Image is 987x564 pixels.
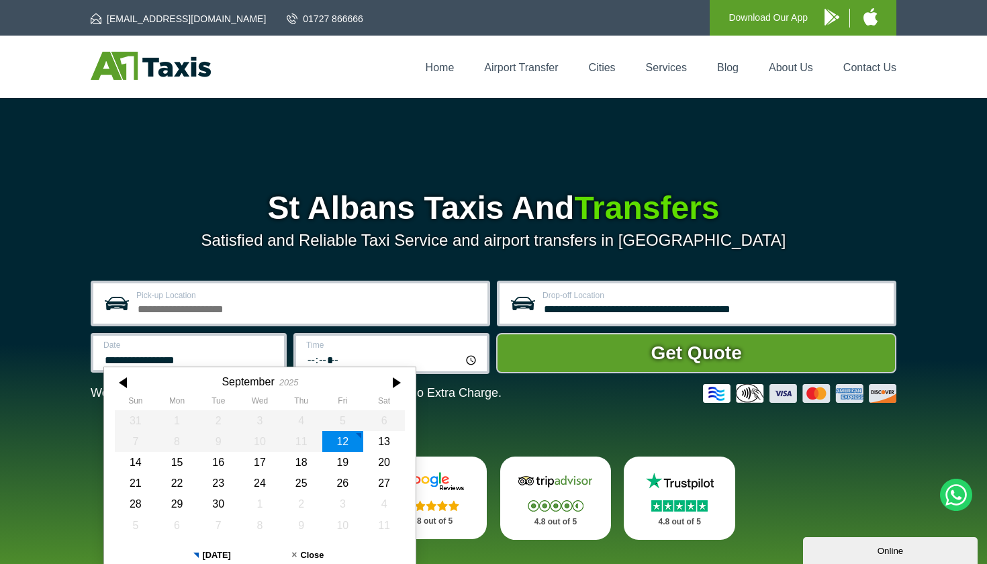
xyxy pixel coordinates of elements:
div: 15 September 2025 [156,452,198,473]
a: Home [426,62,455,73]
div: 26 September 2025 [322,473,364,493]
div: 13 September 2025 [363,431,405,452]
div: 16 September 2025 [197,452,239,473]
div: 09 October 2025 [281,515,322,536]
a: 01727 866666 [287,12,363,26]
img: Credit And Debit Cards [703,384,896,403]
p: 4.8 out of 5 [515,514,597,530]
div: 05 September 2025 [322,410,364,431]
div: 08 September 2025 [156,431,198,452]
div: 12 September 2025 [322,431,364,452]
div: 04 October 2025 [363,493,405,514]
a: Tripadvisor Stars 4.8 out of 5 [500,457,612,540]
label: Pick-up Location [136,291,479,299]
div: 03 September 2025 [239,410,281,431]
div: 01 October 2025 [239,493,281,514]
div: 29 September 2025 [156,493,198,514]
th: Wednesday [239,396,281,410]
div: 10 October 2025 [322,515,364,536]
div: 19 September 2025 [322,452,364,473]
a: Airport Transfer [484,62,558,73]
p: 4.8 out of 5 [391,513,473,530]
div: 08 October 2025 [239,515,281,536]
th: Thursday [281,396,322,410]
div: 03 October 2025 [322,493,364,514]
div: 17 September 2025 [239,452,281,473]
th: Friday [322,396,364,410]
div: 2025 [279,377,298,387]
iframe: chat widget [803,534,980,564]
div: 30 September 2025 [197,493,239,514]
div: 06 September 2025 [363,410,405,431]
a: Services [646,62,687,73]
img: Stars [528,500,583,512]
a: Google Stars 4.8 out of 5 [376,457,487,539]
div: 24 September 2025 [239,473,281,493]
div: 02 September 2025 [197,410,239,431]
th: Sunday [115,396,156,410]
div: 23 September 2025 [197,473,239,493]
a: [EMAIL_ADDRESS][DOMAIN_NAME] [91,12,266,26]
div: 05 October 2025 [115,515,156,536]
img: A1 Taxis Android App [825,9,839,26]
a: Trustpilot Stars 4.8 out of 5 [624,457,735,540]
div: 11 October 2025 [363,515,405,536]
p: We Now Accept Card & Contactless Payment In [91,386,502,400]
label: Drop-off Location [543,291,886,299]
th: Saturday [363,396,405,410]
div: 28 September 2025 [115,493,156,514]
th: Tuesday [197,396,239,410]
label: Time [306,341,479,349]
a: About Us [769,62,813,73]
img: Stars [404,500,459,511]
a: Cities [589,62,616,73]
a: Blog [717,62,739,73]
img: A1 Taxis St Albans LTD [91,52,211,80]
div: 04 September 2025 [281,410,322,431]
div: 01 September 2025 [156,410,198,431]
div: 14 September 2025 [115,452,156,473]
div: 06 October 2025 [156,515,198,536]
div: 21 September 2025 [115,473,156,493]
div: 25 September 2025 [281,473,322,493]
div: 09 September 2025 [197,431,239,452]
a: Contact Us [843,62,896,73]
img: A1 Taxis iPhone App [863,8,878,26]
p: Download Our App [728,9,808,26]
img: Stars [651,500,708,512]
div: 27 September 2025 [363,473,405,493]
div: 11 September 2025 [281,431,322,452]
img: Trustpilot [639,471,720,491]
div: 18 September 2025 [281,452,322,473]
img: Tripadvisor [515,471,596,491]
div: 20 September 2025 [363,452,405,473]
p: Satisfied and Reliable Taxi Service and airport transfers in [GEOGRAPHIC_DATA] [91,231,896,250]
h1: St Albans Taxis And [91,192,896,224]
th: Monday [156,396,198,410]
label: Date [103,341,276,349]
div: 10 September 2025 [239,431,281,452]
div: 07 October 2025 [197,515,239,536]
button: Get Quote [496,333,896,373]
div: 31 August 2025 [115,410,156,431]
div: 07 September 2025 [115,431,156,452]
div: 22 September 2025 [156,473,198,493]
div: 02 October 2025 [281,493,322,514]
div: September [222,375,274,388]
img: Google [391,471,472,491]
span: The Car at No Extra Charge. [348,386,502,399]
span: Transfers [574,190,719,226]
p: 4.8 out of 5 [639,514,720,530]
